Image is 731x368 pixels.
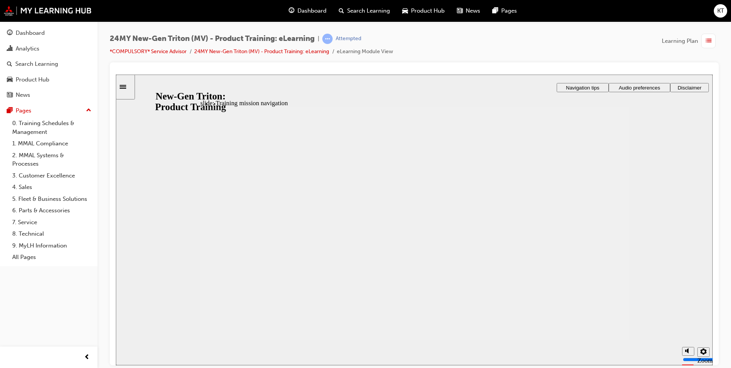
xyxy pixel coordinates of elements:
[706,36,712,46] span: list-icon
[283,3,333,19] a: guage-iconDashboard
[194,48,329,55] a: 24MY New-Gen Triton (MV) - Product Training: eLearning
[16,44,39,53] div: Analytics
[9,117,94,138] a: 0. Training Schedules & Management
[15,60,58,68] div: Search Learning
[3,104,94,118] button: Pages
[86,106,91,116] span: up-icon
[714,4,727,18] button: KT
[9,228,94,240] a: 8. Technical
[411,7,445,15] span: Product Hub
[503,10,544,16] span: Audio preferences
[4,6,92,16] img: mmal
[337,47,393,56] li: eLearning Module View
[9,181,94,193] a: 4. Sales
[562,10,585,16] span: Disclaimer
[662,34,719,48] button: Learning Plan
[347,7,390,15] span: Search Learning
[16,75,49,84] div: Product Hub
[9,170,94,182] a: 3. Customer Excellence
[7,107,13,114] span: pages-icon
[662,37,698,46] span: Learning Plan
[7,61,12,68] span: search-icon
[3,26,94,40] a: Dashboard
[3,73,94,87] a: Product Hub
[333,3,396,19] a: search-iconSearch Learning
[493,8,554,18] button: Audio preferences
[441,8,493,18] button: Navigation tips
[110,48,187,55] a: *COMPULSORY* Service Advisor
[7,92,13,99] span: news-icon
[3,88,94,102] a: News
[582,273,594,282] button: Settings
[289,6,294,16] span: guage-icon
[562,266,593,291] div: misc controls
[9,217,94,228] a: 7. Service
[297,7,327,15] span: Dashboard
[16,91,30,99] div: News
[3,57,94,71] a: Search Learning
[7,77,13,83] span: car-icon
[486,3,523,19] a: pages-iconPages
[457,6,463,16] span: news-icon
[9,150,94,170] a: 2. MMAL Systems & Processes
[9,240,94,252] a: 9. MyLH Information
[339,6,344,16] span: search-icon
[402,6,408,16] span: car-icon
[7,46,13,52] span: chart-icon
[16,106,31,115] div: Pages
[9,205,94,217] a: 6. Parts & Accessories
[110,34,315,43] span: 24MY New-Gen Triton (MV) - Product Training: eLearning
[9,251,94,263] a: All Pages
[3,42,94,56] a: Analytics
[7,30,13,37] span: guage-icon
[9,138,94,150] a: 1. MMAL Compliance
[322,34,333,44] span: learningRecordVerb_ATTEMPT-icon
[3,24,94,104] button: DashboardAnalyticsSearch LearningProduct HubNews
[336,35,361,42] div: Attempted
[9,193,94,205] a: 5. Fleet & Business Solutions
[717,7,724,15] span: KT
[567,282,616,288] input: volume
[466,7,480,15] span: News
[16,29,45,37] div: Dashboard
[451,3,486,19] a: news-iconNews
[492,6,498,16] span: pages-icon
[554,8,593,18] button: Disclaimer
[450,10,483,16] span: Navigation tips
[501,7,517,15] span: Pages
[582,282,597,305] label: Zoom to fit
[566,272,578,281] button: Mute (Ctrl+Alt+M)
[84,353,90,362] span: prev-icon
[396,3,451,19] a: car-iconProduct Hub
[318,34,319,43] span: |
